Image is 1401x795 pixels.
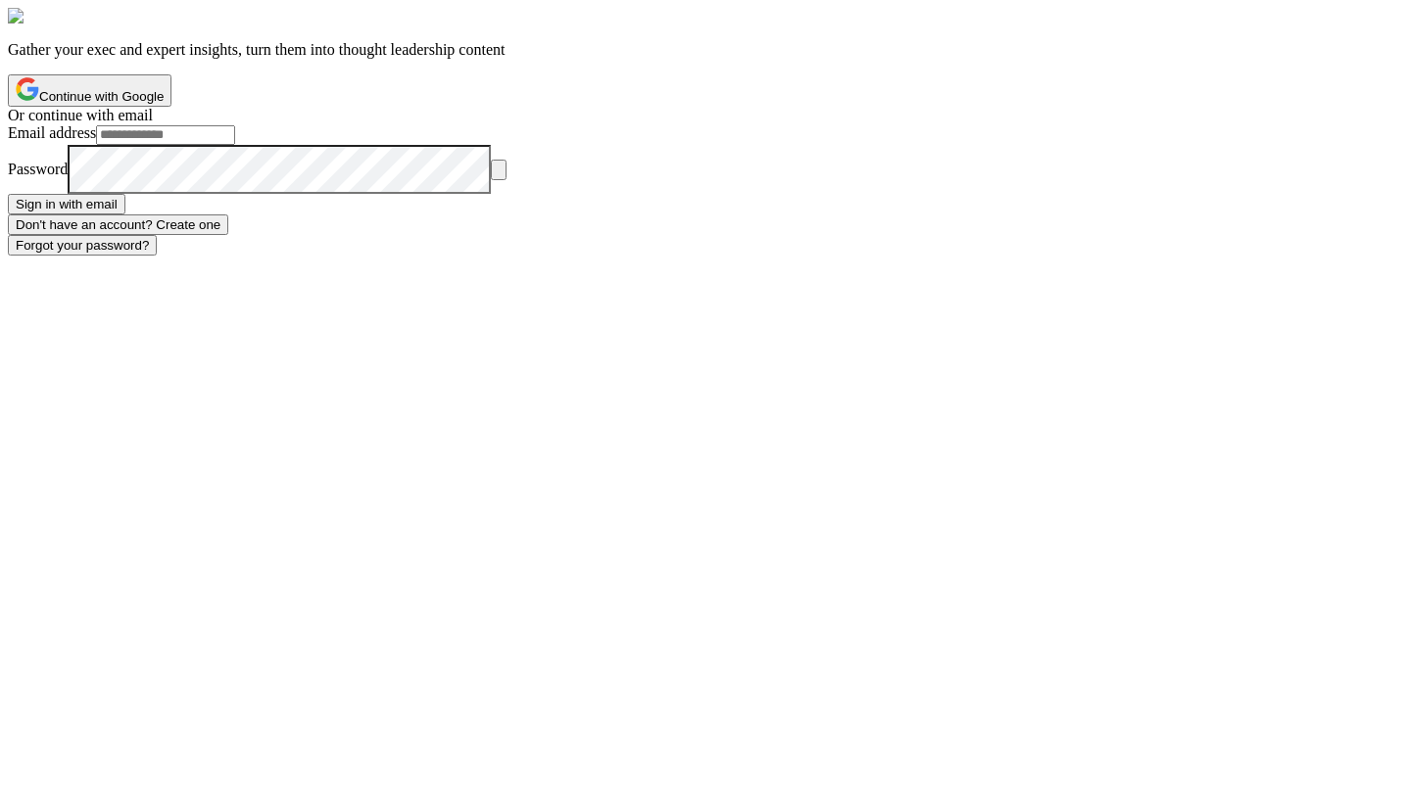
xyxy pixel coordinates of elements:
[8,74,171,107] button: Continue with Google
[8,194,125,214] button: Sign in with email
[8,214,228,235] button: Don't have an account? Create one
[8,107,153,123] span: Or continue with email
[8,235,157,256] button: Forgot your password?
[8,8,61,25] img: Leaps
[8,124,96,141] label: Email address
[8,161,68,177] label: Password
[16,77,39,101] img: Google logo
[8,41,1393,59] p: Gather your exec and expert insights, turn them into thought leadership content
